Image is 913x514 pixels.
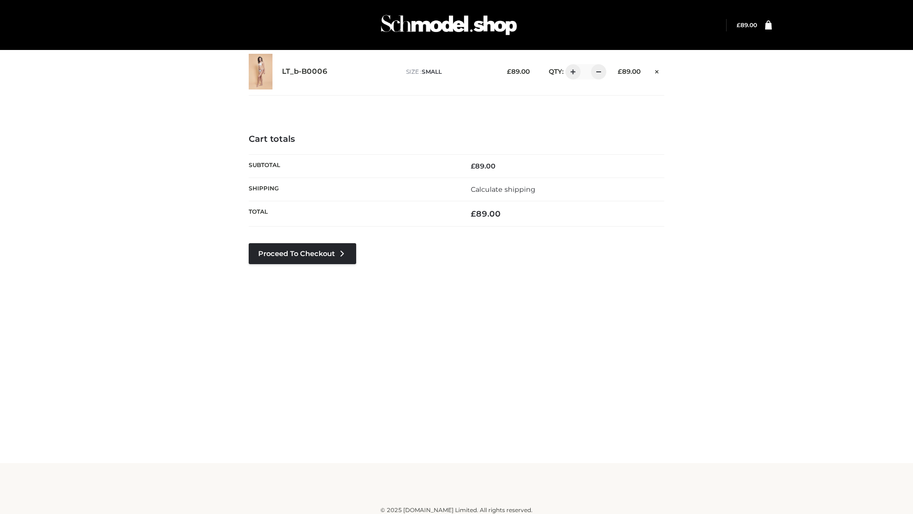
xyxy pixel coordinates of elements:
div: QTY: [539,64,603,79]
span: £ [737,21,740,29]
bdi: 89.00 [471,209,501,218]
h4: Cart totals [249,134,664,145]
span: £ [471,162,475,170]
a: LT_b-B0006 [282,67,328,76]
th: Subtotal [249,154,456,178]
th: Total [249,201,456,227]
p: size : [406,68,492,76]
bdi: 89.00 [471,162,495,170]
span: £ [618,68,622,75]
bdi: 89.00 [507,68,530,75]
a: Remove this item [650,64,664,77]
span: £ [471,209,476,218]
th: Shipping [249,178,456,201]
a: Proceed to Checkout [249,243,356,264]
img: Schmodel Admin 964 [378,6,520,44]
span: £ [507,68,511,75]
bdi: 89.00 [737,21,757,29]
a: £89.00 [737,21,757,29]
bdi: 89.00 [618,68,641,75]
span: SMALL [422,68,442,75]
a: Calculate shipping [471,185,535,194]
img: LT_b-B0006 - SMALL [249,54,272,89]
